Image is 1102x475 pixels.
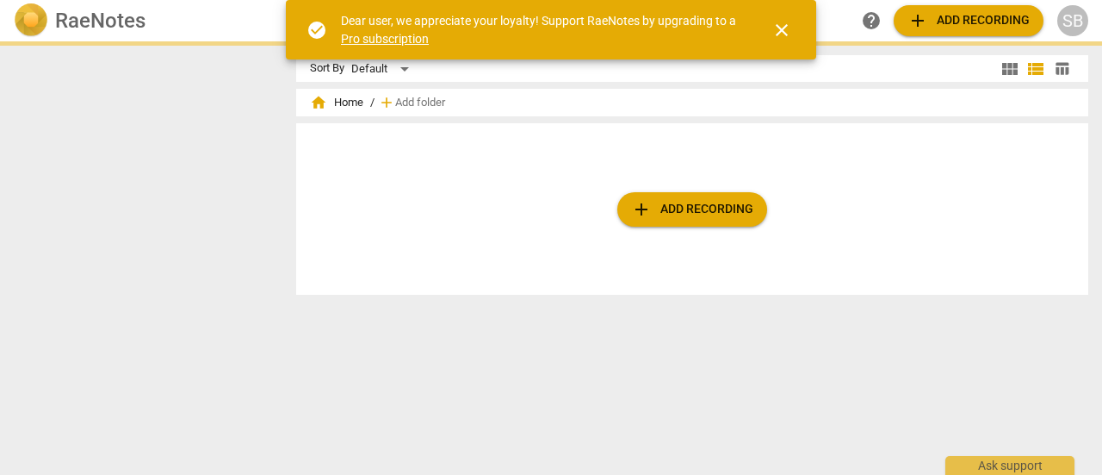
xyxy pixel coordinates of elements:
span: add [631,199,652,220]
span: add [907,10,928,31]
span: close [771,20,792,41]
div: Ask support [945,456,1074,475]
h2: RaeNotes [55,9,145,33]
span: view_module [1000,59,1020,79]
a: Help [856,5,887,36]
div: Default [351,55,415,83]
button: Upload [617,192,767,227]
span: table_chart [1054,60,1070,77]
span: help [861,10,882,31]
button: SB [1057,5,1088,36]
span: home [310,94,327,111]
span: check_circle [306,20,327,41]
button: Table view [1049,56,1074,82]
span: / [370,97,375,109]
span: add [378,94,395,111]
button: Upload [894,5,1043,36]
img: Logo [14,3,48,38]
button: Tile view [997,56,1023,82]
span: view_list [1025,59,1046,79]
button: Close [761,9,802,51]
button: List view [1023,56,1049,82]
a: Pro subscription [341,32,429,46]
a: LogoRaeNotes [14,3,279,38]
span: Add recording [907,10,1030,31]
div: Sort By [310,62,344,75]
div: Dear user, we appreciate your loyalty! Support RaeNotes by upgrading to a [341,12,740,47]
span: Home [310,94,363,111]
span: Add recording [631,199,753,220]
span: Add folder [395,97,445,109]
